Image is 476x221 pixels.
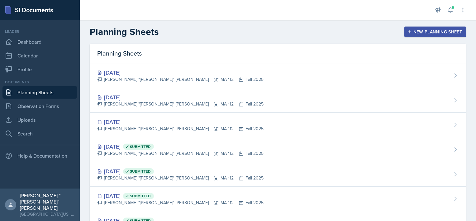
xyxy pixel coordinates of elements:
[404,27,466,37] button: New Planning Sheet
[130,194,151,199] span: Submitted
[130,144,151,149] span: Submitted
[20,211,75,217] div: [GEOGRAPHIC_DATA][US_STATE] in [GEOGRAPHIC_DATA]
[97,167,264,175] div: [DATE]
[97,192,264,200] div: [DATE]
[90,63,466,88] a: [DATE] [PERSON_NAME] "[PERSON_NAME]" [PERSON_NAME]MA 112Fall 2025
[2,79,77,85] div: Documents
[90,137,466,162] a: [DATE] Submitted [PERSON_NAME] "[PERSON_NAME]" [PERSON_NAME]MA 112Fall 2025
[2,150,77,162] div: Help & Documentation
[97,76,264,83] div: [PERSON_NAME] "[PERSON_NAME]" [PERSON_NAME] MA 112 Fall 2025
[97,68,264,77] div: [DATE]
[2,86,77,99] a: Planning Sheets
[90,88,466,113] a: [DATE] [PERSON_NAME] "[PERSON_NAME]" [PERSON_NAME]MA 112Fall 2025
[130,169,151,174] span: Submitted
[90,113,466,137] a: [DATE] [PERSON_NAME] "[PERSON_NAME]" [PERSON_NAME]MA 112Fall 2025
[97,150,264,157] div: [PERSON_NAME] "[PERSON_NAME]" [PERSON_NAME] MA 112 Fall 2025
[90,162,466,187] a: [DATE] Submitted [PERSON_NAME] "[PERSON_NAME]" [PERSON_NAME]MA 112Fall 2025
[20,192,75,211] div: [PERSON_NAME] "[PERSON_NAME]" [PERSON_NAME]
[2,100,77,112] a: Observation Forms
[97,142,264,151] div: [DATE]
[2,36,77,48] a: Dashboard
[2,127,77,140] a: Search
[2,49,77,62] a: Calendar
[2,29,77,34] div: Leader
[97,93,264,101] div: [DATE]
[97,101,264,107] div: [PERSON_NAME] "[PERSON_NAME]" [PERSON_NAME] MA 112 Fall 2025
[90,44,466,63] div: Planning Sheets
[97,125,264,132] div: [PERSON_NAME] "[PERSON_NAME]" [PERSON_NAME] MA 112 Fall 2025
[90,187,466,211] a: [DATE] Submitted [PERSON_NAME] "[PERSON_NAME]" [PERSON_NAME]MA 112Fall 2025
[90,26,159,37] h2: Planning Sheets
[2,114,77,126] a: Uploads
[408,29,462,34] div: New Planning Sheet
[97,175,264,181] div: [PERSON_NAME] "[PERSON_NAME]" [PERSON_NAME] MA 112 Fall 2025
[97,199,264,206] div: [PERSON_NAME] "[PERSON_NAME]" [PERSON_NAME] MA 112 Fall 2025
[97,118,264,126] div: [DATE]
[2,63,77,76] a: Profile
